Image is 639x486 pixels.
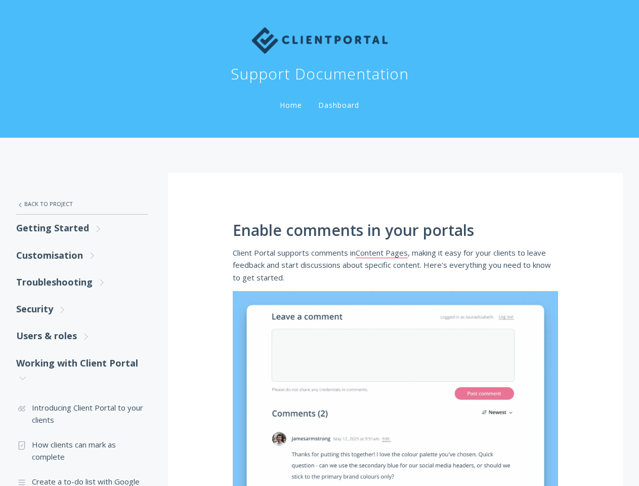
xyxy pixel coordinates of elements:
[233,222,558,239] h1: Enable comments in your portals
[278,100,304,110] a: Home
[16,296,148,322] a: Security
[16,215,148,241] a: Getting Started
[16,193,148,215] a: Back to Project
[16,269,148,296] a: Troubleshooting
[16,432,148,469] a: How clients can mark as complete
[233,247,558,283] p: Client Portal supports comments in , making it easy for your clients to leave feedback and start ...
[16,322,148,349] a: Users & roles
[356,248,408,258] a: Content Pages
[231,64,409,84] h1: Support Documentation
[16,350,148,392] a: Working with Client Portal
[16,242,148,269] a: Customisation
[16,395,148,432] a: Introducing Client Portal to your clients
[316,100,361,110] a: Dashboard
